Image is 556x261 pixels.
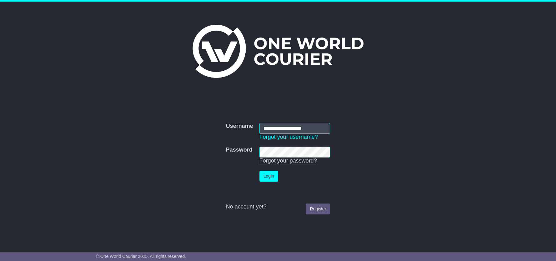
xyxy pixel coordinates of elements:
[259,158,317,164] a: Forgot your password?
[306,203,330,214] a: Register
[226,147,253,153] label: Password
[226,203,330,210] div: No account yet?
[259,134,318,140] a: Forgot your username?
[226,123,253,130] label: Username
[193,25,363,78] img: One World
[259,171,278,182] button: Login
[96,254,186,259] span: © One World Courier 2025. All rights reserved.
